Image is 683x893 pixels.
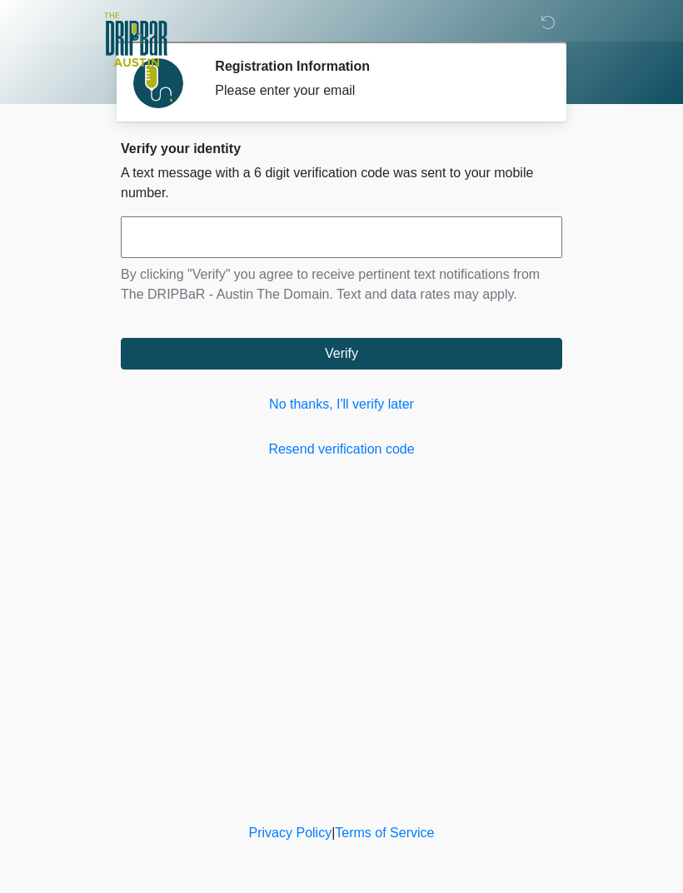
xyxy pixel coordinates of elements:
p: A text message with a 6 digit verification code was sent to your mobile number. [121,163,562,203]
h2: Verify your identity [121,141,562,156]
a: No thanks, I'll verify later [121,394,562,414]
a: Terms of Service [335,826,434,840]
a: Privacy Policy [249,826,332,840]
a: | [332,826,335,840]
img: Agent Avatar [133,58,183,108]
img: The DRIPBaR - Austin The Domain Logo [104,12,167,67]
p: By clicking "Verify" you agree to receive pertinent text notifications from The DRIPBaR - Austin ... [121,265,562,305]
a: Resend verification code [121,439,562,459]
button: Verify [121,338,562,370]
div: Please enter your email [215,81,537,101]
